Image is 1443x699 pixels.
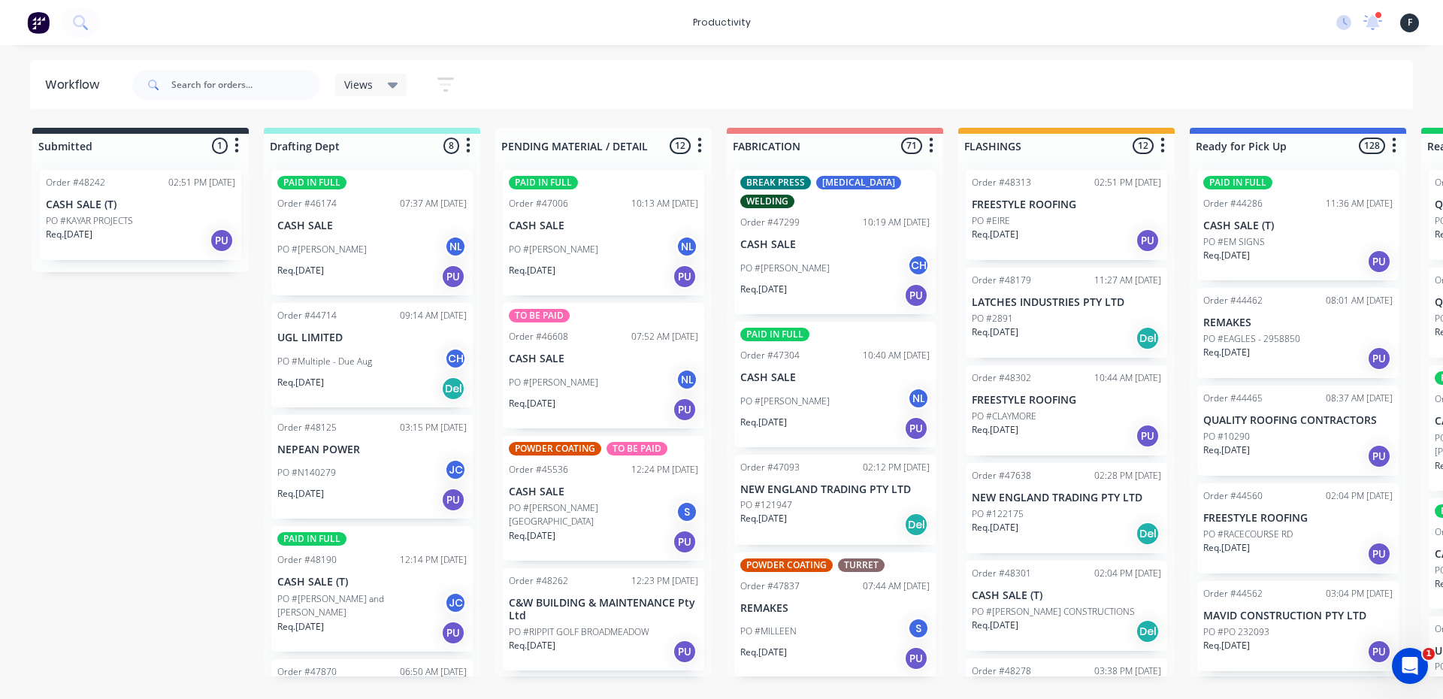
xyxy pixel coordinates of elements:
[509,574,568,588] div: Order #48262
[1136,522,1160,546] div: Del
[277,466,336,480] p: PO #N140279
[740,371,930,384] p: CASH SALE
[907,254,930,277] div: CH
[1203,414,1393,427] p: QUALITY ROOFING CONTRACTORS
[673,265,697,289] div: PU
[509,639,555,652] p: Req. [DATE]
[277,309,337,322] div: Order #44714
[46,228,92,241] p: Req. [DATE]
[1203,610,1393,622] p: MAVID CONSTRUCTION PTY LTD
[966,365,1167,455] div: Order #4830210:44 AM [DATE]FREESTYLE ROOFINGPO #CLAYMOREReq.[DATE]PU
[503,170,704,295] div: PAID IN FULLOrder #4700610:13 AM [DATE]CASH SALEPO #[PERSON_NAME]NLReq.[DATE]PU
[1367,444,1391,468] div: PU
[740,349,800,362] div: Order #47304
[740,558,833,572] div: POWDER COATING
[1203,541,1250,555] p: Req. [DATE]
[277,553,337,567] div: Order #48190
[972,664,1031,678] div: Order #48278
[210,228,234,253] div: PU
[277,487,324,501] p: Req. [DATE]
[1197,170,1399,280] div: PAID IN FULLOrder #4428611:36 AM [DATE]CASH SALE (T)PO #EM SIGNSReq.[DATE]PU
[277,592,444,619] p: PO #[PERSON_NAME] and [PERSON_NAME]
[1203,235,1265,249] p: PO #EM SIGNS
[1203,249,1250,262] p: Req. [DATE]
[740,216,800,229] div: Order #47299
[1197,581,1399,671] div: Order #4456203:04 PM [DATE]MAVID CONSTRUCTION PTY LTDPO #PO 232093Req.[DATE]PU
[277,355,372,368] p: PO #Multiple - Due Aug
[1203,625,1269,639] p: PO #PO 232093
[607,442,667,455] div: TO BE PAID
[1136,619,1160,643] div: Del
[1423,648,1435,660] span: 1
[1094,469,1161,483] div: 02:28 PM [DATE]
[740,416,787,429] p: Req. [DATE]
[1203,587,1263,601] div: Order #44562
[271,415,473,519] div: Order #4812503:15 PM [DATE]NEPEAN POWERPO #N140279JCReq.[DATE]PU
[631,330,698,343] div: 07:52 AM [DATE]
[740,483,930,496] p: NEW ENGLAND TRADING PTY LTD
[904,283,928,307] div: PU
[400,421,467,434] div: 03:15 PM [DATE]
[972,492,1161,504] p: NEW ENGLAND TRADING PTY LTD
[676,501,698,523] div: S
[972,423,1018,437] p: Req. [DATE]
[740,262,830,275] p: PO #[PERSON_NAME]
[740,512,787,525] p: Req. [DATE]
[972,371,1031,385] div: Order #48302
[271,170,473,295] div: PAID IN FULLOrder #4617407:37 AM [DATE]CASH SALEPO #[PERSON_NAME]NLReq.[DATE]PU
[1136,326,1160,350] div: Del
[740,498,792,512] p: PO #121947
[740,176,811,189] div: BREAK PRESS
[277,532,346,546] div: PAID IN FULL
[271,303,473,407] div: Order #4471409:14 AM [DATE]UGL LIMITEDPO #Multiple - Due AugCHReq.[DATE]Del
[631,574,698,588] div: 12:23 PM [DATE]
[904,513,928,537] div: Del
[277,243,367,256] p: PO #[PERSON_NAME]
[972,605,1135,619] p: PO #[PERSON_NAME] CONSTRUCTIONS
[1136,228,1160,253] div: PU
[863,349,930,362] div: 10:40 AM [DATE]
[509,197,568,210] div: Order #47006
[277,665,337,679] div: Order #47870
[509,597,698,622] p: C&W BUILDING & MAINTENANCE Pty Ltd
[972,567,1031,580] div: Order #48301
[1367,346,1391,371] div: PU
[972,296,1161,309] p: LATCHES INDUSTRIES PTY LTD
[972,198,1161,211] p: FREESTYLE ROOFING
[816,176,901,189] div: [MEDICAL_DATA]
[1203,528,1293,541] p: PO #RACECOURSE RD
[277,176,346,189] div: PAID IN FULL
[45,76,107,94] div: Workflow
[1203,219,1393,232] p: CASH SALE (T)
[46,214,133,228] p: PO #KAYAR PROJECTS
[1203,197,1263,210] div: Order #44286
[444,235,467,258] div: NL
[972,176,1031,189] div: Order #48313
[277,421,337,434] div: Order #48125
[1326,489,1393,503] div: 02:04 PM [DATE]
[904,646,928,670] div: PU
[972,410,1036,423] p: PO #CLAYMORE
[400,665,467,679] div: 06:50 AM [DATE]
[277,197,337,210] div: Order #46174
[1203,392,1263,405] div: Order #44465
[734,552,936,678] div: POWDER COATINGTURRETOrder #4783707:44 AM [DATE]REMAKESPO #MILLEENSReq.[DATE]PU
[740,195,794,208] div: WELDING
[509,397,555,410] p: Req. [DATE]
[509,529,555,543] p: Req. [DATE]
[863,461,930,474] div: 02:12 PM [DATE]
[1326,587,1393,601] div: 03:04 PM [DATE]
[277,376,324,389] p: Req. [DATE]
[966,463,1167,553] div: Order #4763802:28 PM [DATE]NEW ENGLAND TRADING PTY LTDPO #122175Req.[DATE]Del
[1326,392,1393,405] div: 08:37 AM [DATE]
[441,621,465,645] div: PU
[740,328,809,341] div: PAID IN FULL
[966,561,1167,651] div: Order #4830102:04 PM [DATE]CASH SALE (T)PO #[PERSON_NAME] CONSTRUCTIONSReq.[DATE]Del
[1203,489,1263,503] div: Order #44560
[509,501,676,528] p: PO #[PERSON_NAME][GEOGRAPHIC_DATA]
[863,579,930,593] div: 07:44 AM [DATE]
[904,416,928,440] div: PU
[1094,176,1161,189] div: 02:51 PM [DATE]
[673,530,697,554] div: PU
[1326,197,1393,210] div: 11:36 AM [DATE]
